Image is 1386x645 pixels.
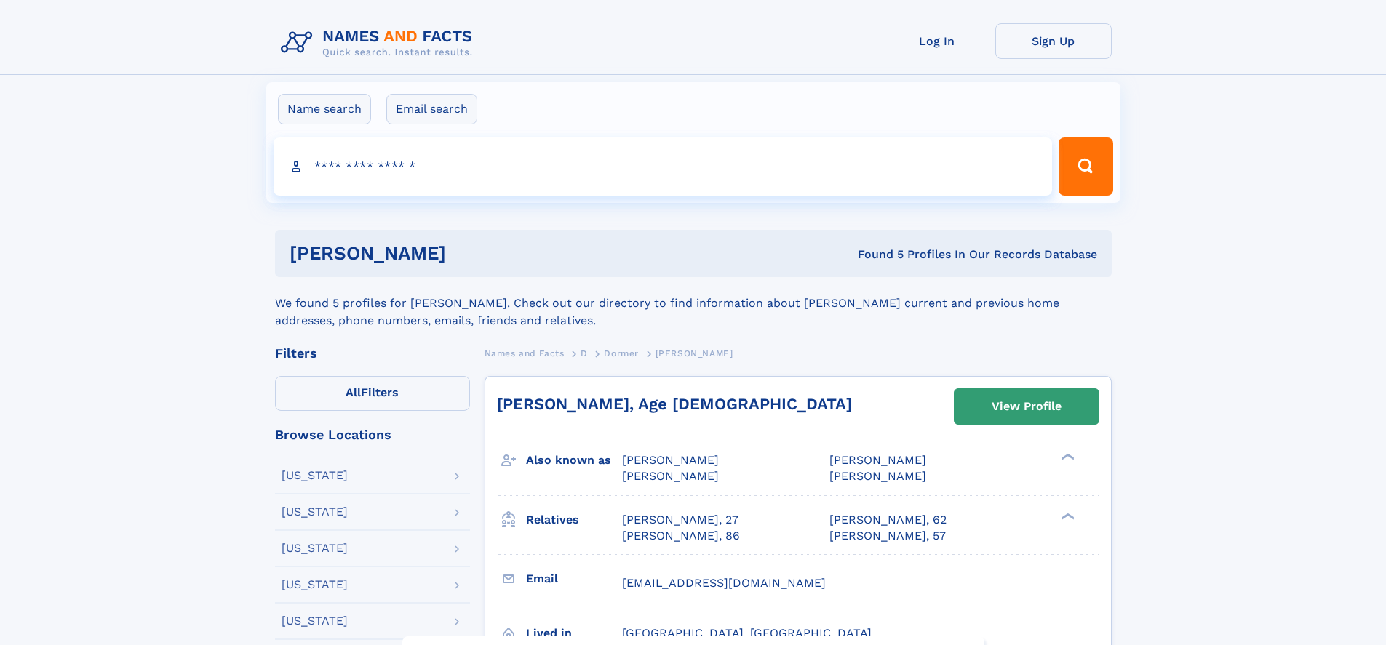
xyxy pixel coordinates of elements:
[275,277,1112,329] div: We found 5 profiles for [PERSON_NAME]. Check out our directory to find information about [PERSON_...
[829,512,947,528] a: [PERSON_NAME], 62
[622,512,738,528] a: [PERSON_NAME], 27
[622,528,740,544] a: [PERSON_NAME], 86
[275,376,470,411] label: Filters
[497,395,852,413] a: [PERSON_NAME], Age [DEMOGRAPHIC_DATA]
[652,247,1097,263] div: Found 5 Profiles In Our Records Database
[275,23,485,63] img: Logo Names and Facts
[282,542,348,554] div: [US_STATE]
[622,469,719,483] span: [PERSON_NAME]
[992,390,1062,423] div: View Profile
[1059,137,1112,196] button: Search Button
[995,23,1112,59] a: Sign Up
[526,448,622,473] h3: Also known as
[604,348,639,358] span: Dormer
[622,626,872,640] span: [GEOGRAPHIC_DATA], [GEOGRAPHIC_DATA]
[386,94,477,124] label: Email search
[604,344,639,362] a: Dormer
[282,579,348,590] div: [US_STATE]
[290,244,652,263] h1: [PERSON_NAME]
[829,453,926,467] span: [PERSON_NAME]
[879,23,995,59] a: Log In
[282,470,348,481] div: [US_STATE]
[278,94,371,124] label: Name search
[275,347,470,360] div: Filters
[1058,511,1075,521] div: ❯
[526,566,622,591] h3: Email
[1058,452,1075,462] div: ❯
[955,389,1099,424] a: View Profile
[282,615,348,627] div: [US_STATE]
[581,348,588,358] span: D
[282,506,348,518] div: [US_STATE]
[829,469,926,483] span: [PERSON_NAME]
[581,344,588,362] a: D
[274,137,1053,196] input: search input
[622,453,719,467] span: [PERSON_NAME]
[656,348,733,358] span: [PERSON_NAME]
[346,385,361,399] span: All
[622,576,826,590] span: [EMAIL_ADDRESS][DOMAIN_NAME]
[526,508,622,532] h3: Relatives
[275,428,470,441] div: Browse Locations
[485,344,565,362] a: Names and Facts
[829,528,946,544] a: [PERSON_NAME], 57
